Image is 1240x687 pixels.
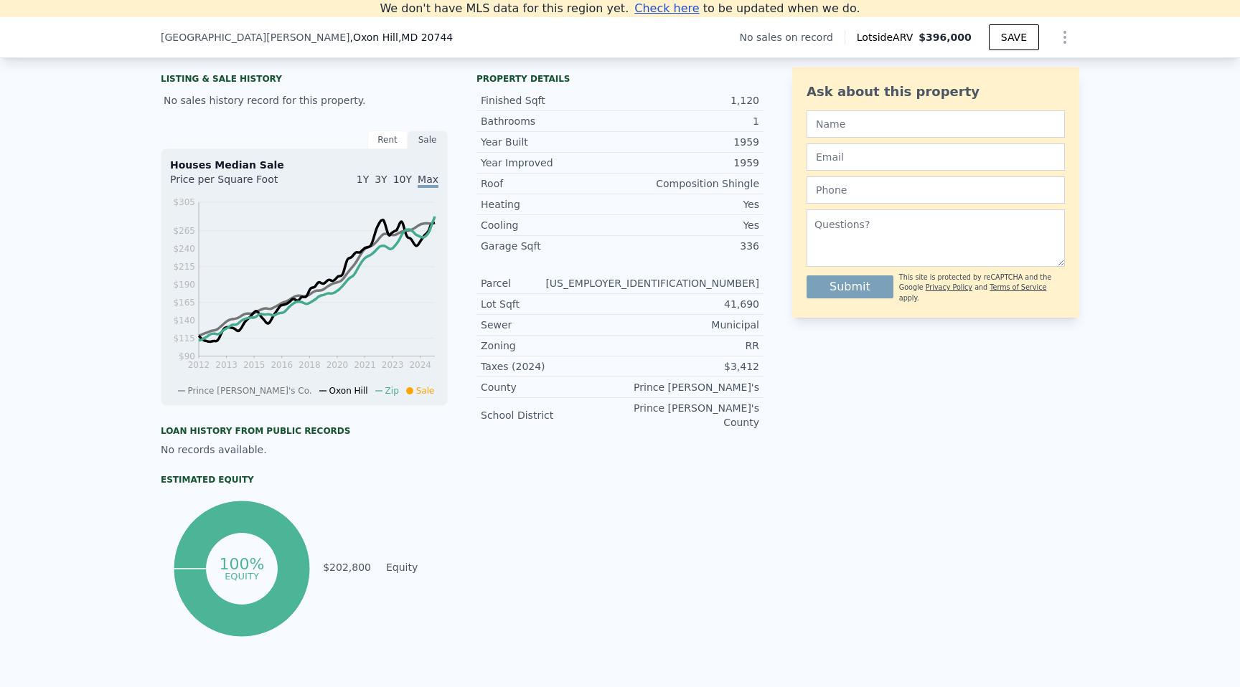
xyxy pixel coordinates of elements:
tspan: 2021 [354,360,376,370]
div: 1959 [620,156,759,170]
div: Zoning [481,338,620,353]
div: Rent [367,131,408,149]
a: Privacy Policy [926,283,972,291]
button: SAVE [989,24,1039,50]
div: Parcel [481,276,545,290]
tspan: 2024 [409,360,431,370]
tspan: $190 [173,280,195,290]
tspan: 2015 [243,360,266,370]
input: Phone [807,176,1065,204]
div: Yes [620,197,759,212]
span: Prince [PERSON_NAME]'s Co. [188,386,312,396]
div: Taxes (2024) [481,359,620,374]
div: No sales history record for this property. [161,87,448,113]
tspan: 2016 [271,360,293,370]
tspan: 2012 [188,360,210,370]
tspan: $115 [173,333,195,343]
span: Lotside ARV [857,30,919,44]
tspan: 100% [219,555,264,573]
div: Bathrooms [481,114,620,128]
div: Houses Median Sale [170,158,438,172]
div: $3,412 [620,359,759,374]
td: $202,800 [322,559,372,575]
div: Yes [620,218,759,232]
div: Heating [481,197,620,212]
div: Lot Sqft [481,297,620,311]
div: Municipal [620,318,759,332]
span: 10Y [393,174,412,185]
td: Equity [383,559,448,575]
span: Check here [634,1,699,15]
tspan: $265 [173,226,195,236]
div: This site is protected by reCAPTCHA and the Google and apply. [899,273,1065,303]
tspan: $215 [173,262,195,272]
span: 1Y [357,174,369,185]
tspan: $90 [179,351,195,361]
tspan: $305 [173,197,195,207]
div: 1 [620,114,759,128]
div: Loan history from public records [161,425,448,437]
a: Terms of Service [990,283,1046,291]
span: Max [418,174,438,188]
div: Roof [481,176,620,191]
tspan: $165 [173,298,195,308]
div: County [481,380,620,394]
span: 3Y [375,174,387,185]
div: Ask about this property [807,82,1065,102]
div: No records available. [161,442,448,457]
tspan: 2013 [215,360,238,370]
tspan: 2023 [382,360,404,370]
button: Submit [807,275,893,298]
div: Year Built [481,135,620,149]
div: Prince [PERSON_NAME]'s [620,380,759,394]
div: Property details [476,73,764,85]
div: Sewer [481,318,620,332]
div: School District [481,408,620,422]
div: No sales on record [740,30,845,44]
div: Price per Square Foot [170,172,304,195]
span: , Oxon Hill [349,30,453,44]
div: 1,120 [620,93,759,108]
div: Composition Shingle [620,176,759,191]
div: RR [620,338,759,353]
span: Sale [416,386,435,396]
div: Estimated Equity [161,474,448,485]
div: Year Improved [481,156,620,170]
span: $396,000 [919,32,972,43]
div: 41,690 [620,297,759,311]
div: Sale [408,131,448,149]
div: LISTING & SALE HISTORY [161,73,448,87]
tspan: $140 [173,316,195,326]
tspan: 2018 [299,360,321,370]
div: Prince [PERSON_NAME]'s County [620,401,759,430]
span: [GEOGRAPHIC_DATA][PERSON_NAME] [161,30,349,44]
tspan: equity [225,570,259,581]
div: Cooling [481,218,620,232]
input: Name [807,110,1065,138]
span: , MD 20744 [398,32,453,43]
tspan: 2020 [327,360,349,370]
input: Email [807,143,1065,171]
button: Show Options [1051,23,1079,52]
div: 336 [620,239,759,253]
span: Zip [385,386,399,396]
div: 1959 [620,135,759,149]
span: Oxon Hill [329,386,368,396]
div: Garage Sqft [481,239,620,253]
tspan: $240 [173,244,195,254]
div: Finished Sqft [481,93,620,108]
div: [US_EMPLOYER_IDENTIFICATION_NUMBER] [545,276,759,290]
